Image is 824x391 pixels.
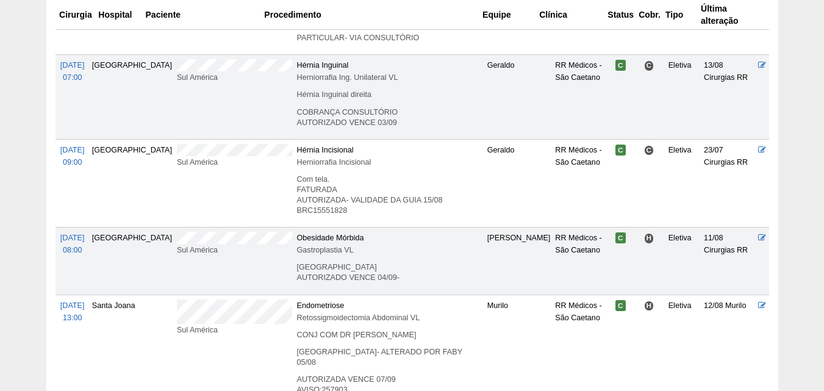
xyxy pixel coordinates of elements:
p: COBRANÇA CONSULTÓRIO AUTORIZADO VENCE 03/09 [297,107,482,128]
p: CONJ COM DR [PERSON_NAME] [297,330,482,340]
div: Sul América [177,156,292,168]
div: Sul América [177,244,292,256]
span: [DATE] [60,234,85,242]
div: Gastroplastia VL [297,244,482,256]
td: Geraldo [485,139,553,227]
a: Editar [758,234,766,242]
div: Herniorrafia Ing. Unilateral VL [297,71,482,84]
p: [GEOGRAPHIC_DATA]- ALTERADO POR FABY 05/08 [297,347,482,368]
a: [DATE] 09:00 [60,146,85,167]
a: [DATE] 13:00 [60,301,85,322]
span: [DATE] [60,61,85,70]
div: Herniorrafia Incisional [297,156,482,168]
td: 23/07 Cirurgias RR [701,139,756,227]
td: [GEOGRAPHIC_DATA] [90,228,174,295]
td: RR Médicos - São Caetano [553,139,613,227]
td: Obesidade Mórbida [295,228,485,295]
span: Hospital [644,233,654,243]
td: Eletiva [666,139,701,227]
span: Consultório [644,60,654,71]
td: RR Médicos - São Caetano [553,228,613,295]
p: PARTICULAR- VIA CONSULTÓRIO [297,33,482,43]
span: Confirmada [615,300,626,311]
span: Confirmada [615,232,626,243]
td: 13/08 Cirurgias RR [701,55,756,140]
a: [DATE] 07:00 [60,61,85,82]
span: 07:00 [63,73,82,82]
td: Hérnia Inguinal [295,55,485,140]
span: Consultório [644,145,654,156]
td: Geraldo [485,55,553,140]
span: Confirmada [615,60,626,71]
div: Sul América [177,71,292,84]
span: Hospital [644,301,654,311]
span: [DATE] [60,301,85,310]
div: Retossigmoidectomia Abdominal VL [297,312,482,324]
div: Sul América [177,324,292,336]
a: [DATE] 08:00 [60,234,85,254]
span: 09:00 [63,158,82,167]
span: 08:00 [63,246,82,254]
p: Com tela. FATURADA AUTORIZADA- VALIDADE DA GUIA 15/08 BRC15551828 [297,174,482,216]
td: Eletiva [666,55,701,140]
span: [DATE] [60,146,85,154]
td: [PERSON_NAME] [485,228,553,295]
td: Hérnia Incisional [295,139,485,227]
td: [GEOGRAPHIC_DATA] [90,55,174,140]
span: 13:00 [63,314,82,322]
a: Editar [758,61,766,70]
a: Editar [758,301,766,310]
td: RR Médicos - São Caetano [553,55,613,140]
td: Eletiva [666,228,701,295]
td: [GEOGRAPHIC_DATA] [90,139,174,227]
a: Editar [758,146,766,154]
p: Hérnia Inguinal direita [297,90,482,100]
td: 11/08 Cirurgias RR [701,228,756,295]
span: Confirmada [615,145,626,156]
p: [GEOGRAPHIC_DATA] AUTORIZADO VENCE 04/09- [297,262,482,283]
